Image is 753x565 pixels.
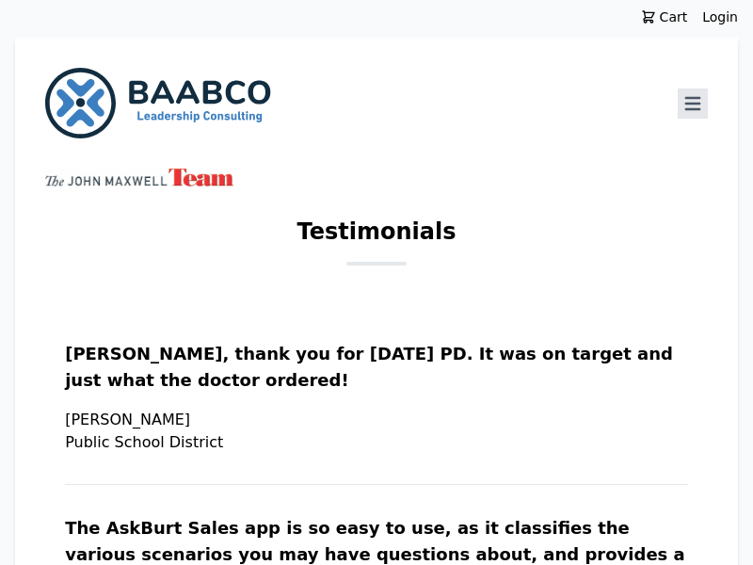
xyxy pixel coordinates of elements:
h1: Testimonials [297,217,457,262]
p: [PERSON_NAME] Public School District [65,409,688,454]
a: Cart [626,8,703,26]
img: BAABCO Consulting Services [45,68,271,138]
p: [PERSON_NAME], thank you for [DATE] PD. It was on target and just what the doctor ordered! [65,341,688,409]
a: Login [702,8,738,26]
img: John Maxwell [45,169,233,186]
span: Cart [656,8,688,26]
